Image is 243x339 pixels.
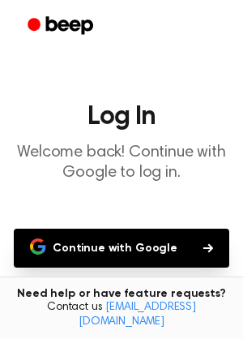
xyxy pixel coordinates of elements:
[79,302,196,328] a: [EMAIL_ADDRESS][DOMAIN_NAME]
[13,104,230,130] h1: Log In
[13,143,230,183] p: Welcome back! Continue with Google to log in.
[14,229,229,268] button: Continue with Google
[16,11,108,42] a: Beep
[10,301,233,329] span: Contact us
